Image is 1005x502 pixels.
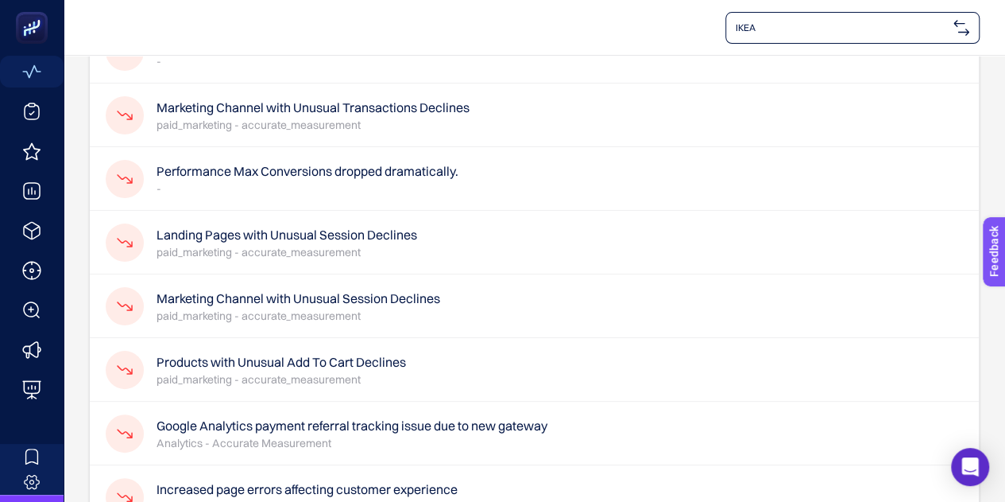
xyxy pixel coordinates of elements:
h4: Marketing Channel with Unusual Transactions Declines [157,98,470,117]
p: Analytics - Accurate Measurement [157,435,547,451]
div: Open Intercom Messenger [951,448,989,486]
p: paid_marketing - accurate_measurement [157,244,417,260]
p: paid_marketing - accurate_measurement [157,117,470,133]
p: - [157,181,458,197]
h4: Google Analytics payment referral tracking issue due to new gateway [157,416,547,435]
span: Feedback [10,5,60,18]
span: IKEA [736,21,947,34]
h4: Products with Unusual Add To Cart Declines [157,352,406,372]
p: paid_marketing - accurate_measurement [157,372,406,387]
img: svg%3e [953,20,969,36]
h4: Marketing Channel with Unusual Session Declines [157,289,440,308]
h4: Performance Max Conversions dropped dramatically. [157,161,458,181]
h4: Landing Pages with Unusual Session Declines [157,225,417,244]
p: - [157,53,296,69]
p: paid_marketing - accurate_measurement [157,308,440,324]
h4: Increased page errors affecting customer experience [157,480,458,499]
